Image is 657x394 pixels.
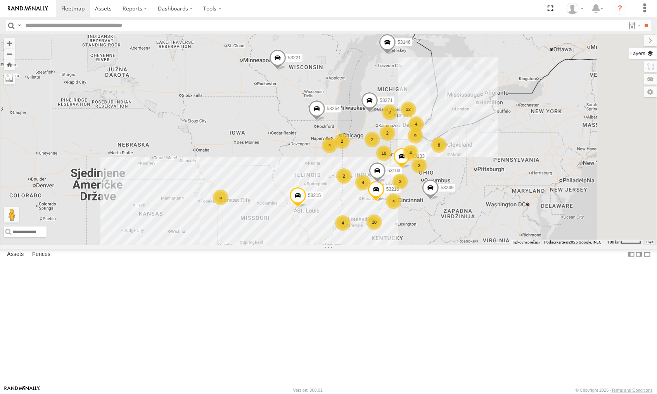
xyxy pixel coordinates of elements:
[625,20,642,31] label: Search Filter Options
[4,386,40,394] a: Visit our Website
[386,194,401,209] div: 4
[411,158,427,173] div: 3
[288,55,301,60] span: 53221
[614,2,626,15] i: ?
[382,105,398,120] div: 2
[386,187,399,192] span: 53216
[401,102,416,117] div: 32
[334,133,350,149] div: 2
[293,388,323,392] div: Version: 308.01
[635,249,643,260] label: Dock Summary Table to the Right
[327,106,340,111] span: 53264
[367,214,382,230] div: 10
[16,20,22,31] label: Search Query
[564,3,586,14] div: Miky Transport
[4,74,15,85] label: Measure
[355,175,371,190] div: 4
[213,190,228,205] div: 5
[605,240,643,245] button: Mjerilo karte: 100 km naprema 49 piksela
[4,207,19,223] button: Povucite Pegmana na kartu da biste otvorili Street View
[408,116,424,132] div: 4
[647,240,654,244] a: Uvjeti (otvara se u novoj kartici)
[576,388,653,392] div: © Copyright 2025 -
[512,240,539,245] button: Tipkovni prečaci
[644,86,657,97] label: Map Settings
[612,388,653,392] a: Terms and Conditions
[544,240,603,244] span: Podaci karte ©2025 Google, INEGI
[403,145,418,161] div: 4
[431,137,447,153] div: 8
[4,59,15,70] button: Zoom Home
[408,128,423,143] div: 9
[28,249,54,260] label: Fences
[335,215,351,231] div: 4
[376,145,392,161] div: 10
[308,193,321,198] span: 53215
[322,138,337,153] div: 4
[387,168,400,173] span: 53103
[392,174,408,189] div: 3
[380,125,395,141] div: 2
[441,185,453,190] span: 53249
[4,38,15,48] button: Zoom in
[4,48,15,59] button: Zoom out
[3,249,28,260] label: Assets
[398,39,410,45] span: 53146
[380,98,392,103] span: 53271
[365,132,380,147] div: 2
[607,240,621,244] span: 100 km
[8,6,48,11] img: rand-logo.svg
[643,249,651,260] label: Hide Summary Table
[628,249,635,260] label: Dock Summary Table to the Left
[336,168,352,184] div: 2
